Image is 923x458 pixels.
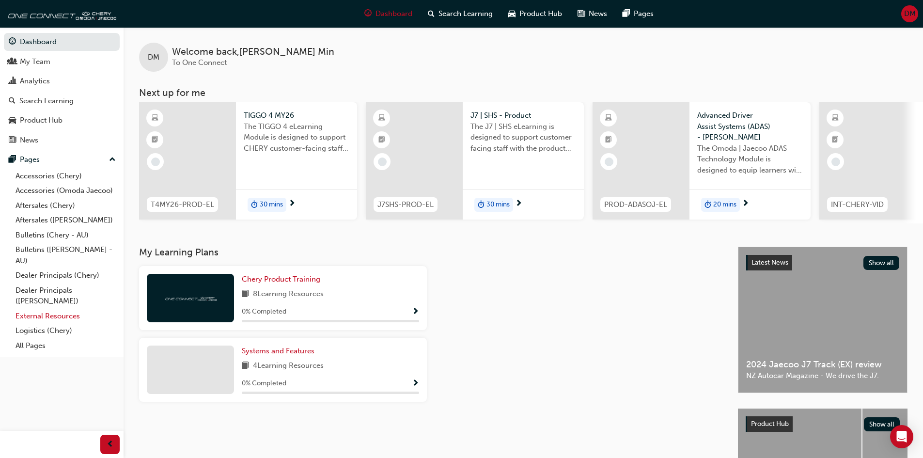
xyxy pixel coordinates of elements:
[486,199,510,210] span: 30 mins
[746,255,899,270] a: Latest NewsShow all
[615,4,661,24] a: pages-iconPages
[901,5,918,22] button: DM
[172,47,334,58] span: Welcome back , [PERSON_NAME] Min
[107,439,114,451] span: prev-icon
[377,199,434,210] span: J7SHS-PROD-EL
[152,112,158,125] span: learningResourceType_ELEARNING-icon
[12,268,120,283] a: Dealer Principals (Chery)
[9,156,16,164] span: pages-icon
[570,4,615,24] a: news-iconNews
[604,199,667,210] span: PROD-ADASOJ-EL
[12,228,120,243] a: Bulletins (Chery - AU)
[253,360,324,372] span: 4 Learning Resources
[634,8,654,19] span: Pages
[164,293,217,302] img: oneconnect
[501,4,570,24] a: car-iconProduct Hub
[593,102,811,220] a: PROD-ADASOJ-ELAdvanced Driver Assist Systems (ADAS) - [PERSON_NAME]The Omoda | Jaecoo ADAS Techno...
[864,417,900,431] button: Show all
[12,198,120,213] a: Aftersales (Chery)
[9,97,16,106] span: search-icon
[19,95,74,107] div: Search Learning
[4,151,120,169] button: Pages
[242,275,320,284] span: Chery Product Training
[12,183,120,198] a: Accessories (Omoda Jaecoo)
[20,76,50,87] div: Analytics
[751,258,788,267] span: Latest News
[412,306,419,318] button: Show Progress
[242,306,286,317] span: 0 % Completed
[412,378,419,390] button: Show Progress
[20,56,50,67] div: My Team
[242,347,314,355] span: Systems and Features
[148,52,159,63] span: DM
[831,158,840,166] span: learningRecordVerb_NONE-icon
[478,199,485,211] span: duration-icon
[12,213,120,228] a: Aftersales ([PERSON_NAME])
[470,110,576,121] span: J7 | SHS - Product
[428,8,435,20] span: search-icon
[751,420,789,428] span: Product Hub
[20,115,63,126] div: Product Hub
[9,116,16,125] span: car-icon
[904,8,916,19] span: DM
[242,378,286,389] span: 0 % Completed
[12,323,120,338] a: Logistics (Chery)
[20,135,38,146] div: News
[589,8,607,19] span: News
[704,199,711,211] span: duration-icon
[508,8,516,20] span: car-icon
[605,134,612,146] span: booktick-icon
[9,58,16,66] span: people-icon
[5,4,116,23] img: oneconnect
[412,379,419,388] span: Show Progress
[12,338,120,353] a: All Pages
[12,309,120,324] a: External Resources
[412,308,419,316] span: Show Progress
[738,247,907,393] a: Latest NewsShow all2024 Jaecoo J7 Track (EX) reviewNZ Autocar Magazine - We drive the J7.
[623,8,630,20] span: pages-icon
[890,425,913,448] div: Open Intercom Messenger
[366,102,584,220] a: J7SHS-PROD-ELJ7 | SHS - ProductThe J7 | SHS eLearning is designed to support customer facing staf...
[12,169,120,184] a: Accessories (Chery)
[288,200,296,208] span: next-icon
[605,112,612,125] span: learningResourceType_ELEARNING-icon
[438,8,493,19] span: Search Learning
[242,360,249,372] span: book-icon
[470,121,576,154] span: The J7 | SHS eLearning is designed to support customer facing staff with the product and sales in...
[242,274,324,285] a: Chery Product Training
[12,283,120,309] a: Dealer Principals ([PERSON_NAME])
[605,158,613,166] span: learningRecordVerb_NONE-icon
[519,8,562,19] span: Product Hub
[832,112,839,125] span: learningResourceType_ELEARNING-icon
[697,143,803,176] span: The Omoda | Jaecoo ADAS Technology Module is designed to equip learners with essential knowledge ...
[375,8,412,19] span: Dashboard
[742,200,749,208] span: next-icon
[831,199,884,210] span: INT-CHERY-VID
[152,134,158,146] span: booktick-icon
[260,199,283,210] span: 30 mins
[151,199,214,210] span: T4MY26-PROD-EL
[20,154,40,165] div: Pages
[242,346,318,357] a: Systems and Features
[713,199,736,210] span: 20 mins
[109,154,116,166] span: up-icon
[4,53,120,71] a: My Team
[139,102,357,220] a: T4MY26-PROD-ELTIGGO 4 MY26The TIGGO 4 eLearning Module is designed to support CHERY customer-faci...
[4,31,120,151] button: DashboardMy TeamAnalyticsSearch LearningProduct HubNews
[12,242,120,268] a: Bulletins ([PERSON_NAME] - AU)
[9,136,16,145] span: news-icon
[244,110,349,121] span: TIGGO 4 MY26
[139,247,722,258] h3: My Learning Plans
[9,77,16,86] span: chart-icon
[515,200,522,208] span: next-icon
[746,359,899,370] span: 2024 Jaecoo J7 Track (EX) review
[244,121,349,154] span: The TIGGO 4 eLearning Module is designed to support CHERY customer-facing staff with the product ...
[832,134,839,146] span: booktick-icon
[378,134,385,146] span: booktick-icon
[4,33,120,51] a: Dashboard
[4,92,120,110] a: Search Learning
[4,72,120,90] a: Analytics
[253,288,324,300] span: 8 Learning Resources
